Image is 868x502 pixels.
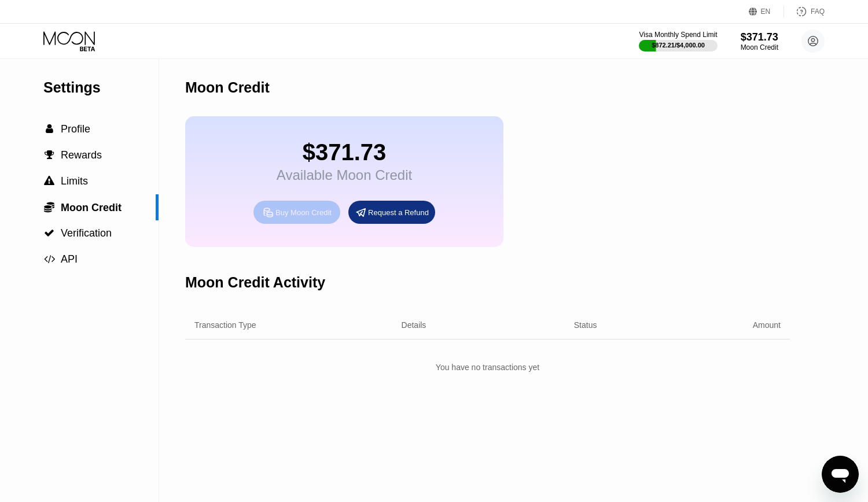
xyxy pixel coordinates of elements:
[822,456,859,493] iframe: Button to launch messaging window
[43,176,55,186] div: 
[44,254,55,264] span: 
[43,228,55,238] div: 
[185,79,270,96] div: Moon Credit
[194,320,256,330] div: Transaction Type
[44,176,54,186] span: 
[652,42,705,49] div: $872.21 / $4,000.00
[275,208,332,217] div: Buy Moon Credit
[61,149,102,161] span: Rewards
[277,167,412,183] div: Available Moon Credit
[574,320,597,330] div: Status
[61,123,90,135] span: Profile
[61,253,78,265] span: API
[741,31,778,43] div: $371.73
[185,274,325,291] div: Moon Credit Activity
[185,357,790,378] div: You have no transactions yet
[639,31,717,39] div: Visa Monthly Spend Limit
[43,124,55,134] div: 
[639,31,717,51] div: Visa Monthly Spend Limit$872.21/$4,000.00
[44,228,54,238] span: 
[46,124,53,134] span: 
[44,201,54,213] span: 
[784,6,825,17] div: FAQ
[402,320,426,330] div: Details
[43,254,55,264] div: 
[348,201,435,224] div: Request a Refund
[61,175,88,187] span: Limits
[45,150,54,160] span: 
[761,8,771,16] div: EN
[277,139,412,165] div: $371.73
[43,79,159,96] div: Settings
[741,31,778,51] div: $371.73Moon Credit
[253,201,340,224] div: Buy Moon Credit
[753,320,781,330] div: Amount
[61,202,122,213] span: Moon Credit
[43,201,55,213] div: 
[368,208,429,217] div: Request a Refund
[811,8,825,16] div: FAQ
[741,43,778,51] div: Moon Credit
[61,227,112,239] span: Verification
[43,150,55,160] div: 
[749,6,784,17] div: EN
